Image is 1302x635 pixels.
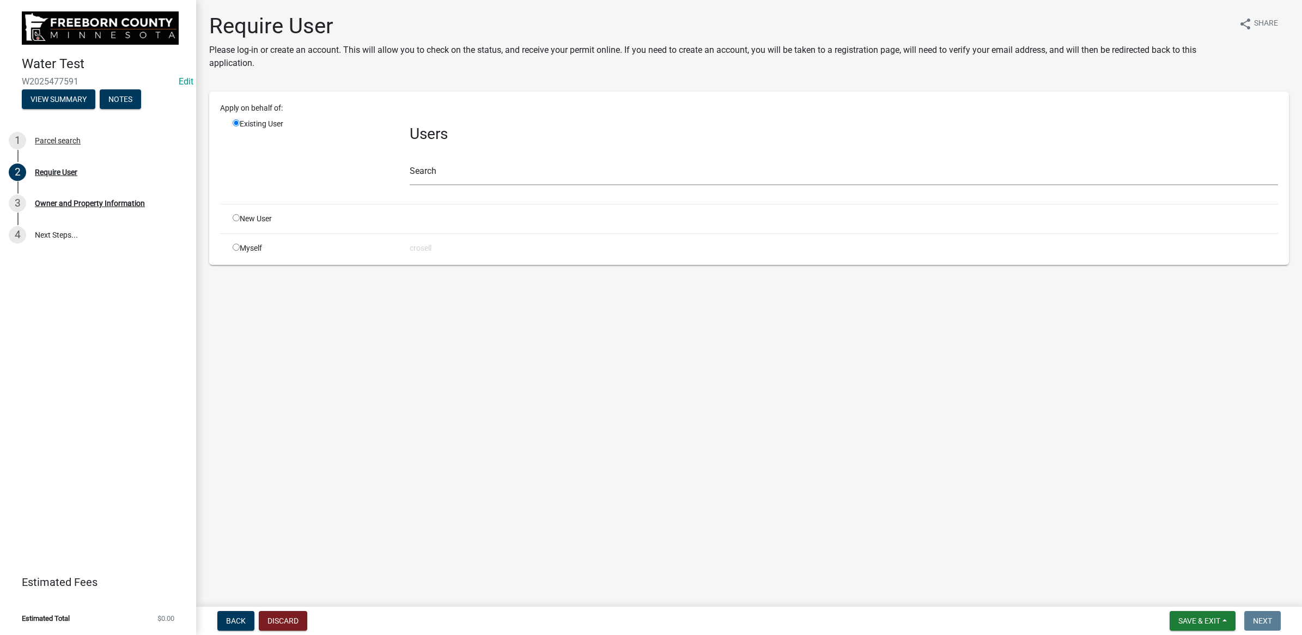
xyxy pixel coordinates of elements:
[9,571,179,593] a: Estimated Fees
[1170,611,1236,631] button: Save & Exit
[100,95,141,104] wm-modal-confirm: Notes
[9,226,26,244] div: 4
[1239,17,1252,31] i: share
[179,76,193,87] wm-modal-confirm: Edit Application Number
[1178,616,1220,625] span: Save & Exit
[209,44,1229,70] p: Please log-in or create an account. This will allow you to check on the status, and receive your ...
[1244,611,1281,631] button: Next
[259,611,307,631] button: Discard
[217,611,254,631] button: Back
[22,615,70,622] span: Estimated Total
[22,11,179,45] img: Freeborn County, Minnesota
[35,168,77,176] div: Require User
[100,89,141,109] button: Notes
[22,89,95,109] button: View Summary
[1254,17,1278,31] span: Share
[9,132,26,149] div: 1
[22,56,187,72] h4: Water Test
[9,195,26,212] div: 3
[22,76,174,87] span: W2025477591
[410,125,1278,143] h3: Users
[1230,13,1287,34] button: shareShare
[224,213,401,225] div: New User
[224,118,401,195] div: Existing User
[157,615,174,622] span: $0.00
[1253,616,1272,625] span: Next
[9,164,26,181] div: 2
[35,137,81,144] div: Parcel search
[226,616,246,625] span: Back
[22,95,95,104] wm-modal-confirm: Summary
[209,13,1229,39] h1: Require User
[212,102,1286,114] div: Apply on behalf of:
[224,243,401,254] div: Myself
[179,76,193,87] a: Edit
[35,199,145,207] div: Owner and Property Information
